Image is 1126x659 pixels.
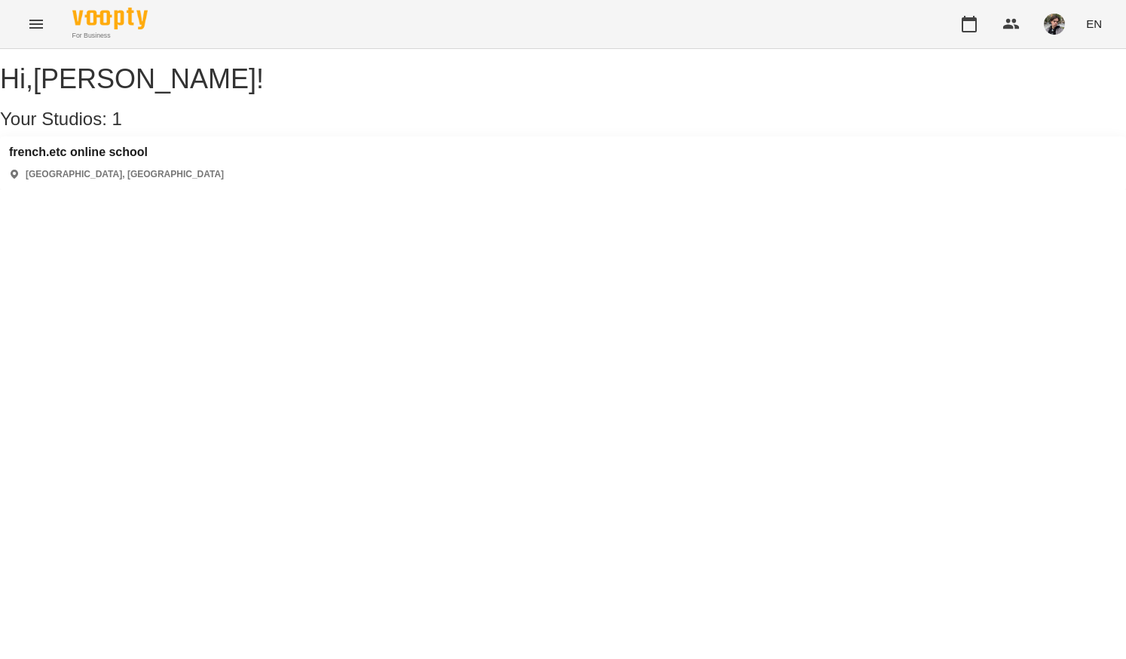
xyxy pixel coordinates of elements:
button: EN [1080,10,1108,38]
img: 3324ceff06b5eb3c0dd68960b867f42f.jpeg [1044,14,1065,35]
a: french.etc online school [9,146,224,159]
button: Menu [18,6,54,42]
img: Voopty Logo [72,8,148,29]
span: EN [1086,16,1102,32]
span: For Business [72,31,148,41]
p: [GEOGRAPHIC_DATA], [GEOGRAPHIC_DATA] [26,168,224,181]
span: 1 [112,109,122,129]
